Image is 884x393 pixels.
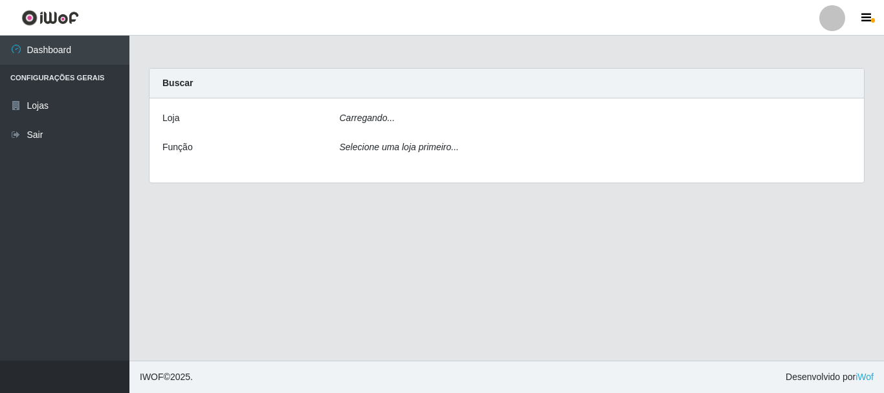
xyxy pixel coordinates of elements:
[340,113,395,123] i: Carregando...
[21,10,79,26] img: CoreUI Logo
[340,142,459,152] i: Selecione uma loja primeiro...
[162,140,193,154] label: Função
[856,372,874,382] a: iWof
[162,111,179,125] label: Loja
[140,370,193,384] span: © 2025 .
[786,370,874,384] span: Desenvolvido por
[140,372,164,382] span: IWOF
[162,78,193,88] strong: Buscar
